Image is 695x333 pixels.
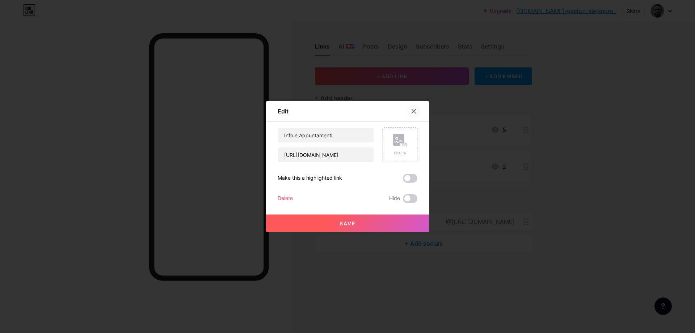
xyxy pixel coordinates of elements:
div: Make this a highlighted link [278,174,342,183]
div: Picture [393,150,407,156]
input: Title [278,128,374,142]
span: Save [340,220,356,226]
input: URL [278,147,374,162]
div: Edit [278,107,288,116]
div: Delete [278,194,293,203]
span: Hide [389,194,400,203]
button: Save [266,215,429,232]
